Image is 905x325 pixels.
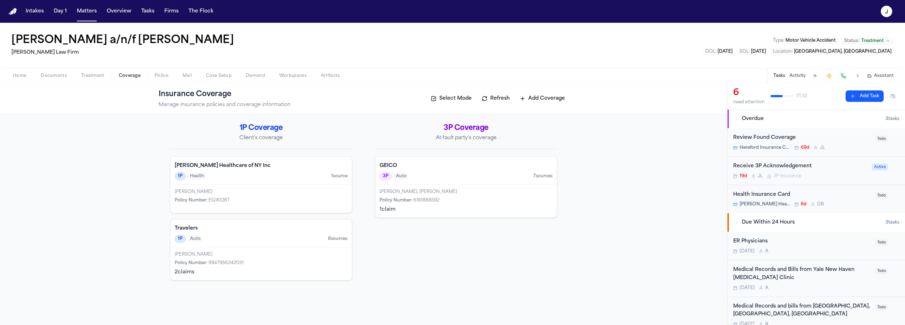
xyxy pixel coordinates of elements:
[74,5,100,18] button: Matters
[175,235,186,243] span: 1P
[742,219,795,226] span: Due Within 24 Hours
[51,5,70,18] button: Day 1
[11,48,237,57] h2: [PERSON_NAME] Law Firm
[175,252,348,257] div: [PERSON_NAME]
[751,49,766,54] span: [DATE]
[846,90,884,102] button: Add Task
[875,304,888,311] span: Todo
[773,38,784,43] span: Type :
[11,34,234,47] button: Edit matter name
[155,73,168,79] span: Police
[872,164,888,171] span: Active
[175,162,348,169] h4: [PERSON_NAME] Healthcare of NY Inc
[758,173,763,179] span: J L
[733,134,871,142] div: Review Found Coverage
[380,162,552,169] h4: GEICO
[820,145,825,151] span: J L
[867,73,894,79] button: Assistant
[727,213,905,232] button: Due Within 24 Hours3tasks
[801,145,809,151] span: 69d
[773,49,793,54] span: Location :
[740,248,755,254] span: [DATE]
[733,87,765,99] div: 6
[740,201,790,207] span: [PERSON_NAME] Healthcare of NY Inc
[796,93,807,99] span: 17 / 32
[727,260,905,297] div: Open task: Medical Records and Bills from Yale New Haven Concussion Clinic
[705,49,716,54] span: DOL :
[188,173,206,180] span: Health
[13,73,26,79] span: Home
[170,135,352,142] p: Client's coverage
[773,173,801,179] span: 3P Insurance
[824,71,834,81] button: Create Immediate Task
[175,261,207,265] span: Policy Number :
[208,198,230,203] span: EG16128T
[170,123,352,133] h2: 1P Coverage
[771,48,894,55] button: Edit Location: Bronx, NY
[810,71,820,81] button: Add Task
[138,5,157,18] button: Tasks
[331,173,348,179] span: 1 source
[885,116,899,122] span: 3 task s
[533,173,552,179] span: 7 source s
[81,73,105,79] span: Treatment
[427,93,475,104] button: Select Mode
[380,189,552,195] div: [PERSON_NAME], [PERSON_NAME]
[817,201,824,207] span: D B
[733,162,868,171] div: Receive 3P Acknowledgement
[41,73,67,79] span: Documents
[159,101,291,109] p: Manage insurance policies and coverage information
[104,5,134,18] button: Overview
[737,48,768,55] button: Edit SOL: 2027-04-01
[801,201,806,207] span: 8d
[11,34,234,47] h1: [PERSON_NAME] a/n/f [PERSON_NAME]
[794,49,891,54] span: [GEOGRAPHIC_DATA], [GEOGRAPHIC_DATA]
[380,198,412,203] span: Policy Number :
[208,261,244,265] span: 9947956342031
[175,189,348,195] div: [PERSON_NAME]
[773,73,785,79] button: Tasks
[885,220,899,225] span: 3 task s
[375,123,557,133] h2: 3P Coverage
[765,248,768,254] span: A
[162,5,181,18] button: Firms
[328,236,348,242] span: 8 source s
[279,73,307,79] span: Workspaces
[23,5,47,18] button: Intakes
[119,73,141,79] span: Coverage
[727,157,905,185] div: Open task: Receive 3P Acknowledgement
[740,173,747,179] span: 19d
[861,38,884,44] span: Treatment
[186,5,216,18] a: The Flock
[733,303,871,319] div: Medical Records and bills from [GEOGRAPHIC_DATA], [GEOGRAPHIC_DATA], [GEOGRAPHIC_DATA]
[413,198,439,203] span: 6181888592
[887,90,899,102] button: Hide completed tasks (⌘⇧H)
[885,10,888,15] text: J
[188,235,203,242] span: Auto
[733,266,871,282] div: Medical Records and Bills from Yale New Haven [MEDICAL_DATA] Clinic
[874,73,894,79] span: Assistant
[321,73,340,79] span: Artifacts
[175,172,186,180] span: 1P
[727,128,905,157] div: Open task: Review Found Coverage
[380,206,552,213] div: 1 claim
[727,110,905,128] button: Overdue3tasks
[246,73,265,79] span: Demand
[838,71,848,81] button: Make a Call
[175,198,207,203] span: Policy Number :
[875,268,888,274] span: Todo
[733,191,871,199] div: Health Insurance Card
[844,38,859,44] span: Status:
[516,93,568,104] button: Add Coverage
[733,99,765,105] div: need attention
[785,38,836,43] span: Motor Vehicle Accident
[175,225,348,232] h4: Travelers
[841,37,894,45] button: Change status from Treatment
[727,185,905,213] div: Open task: Health Insurance Card
[765,285,768,291] span: A
[742,115,764,122] span: Overdue
[875,136,888,142] span: Todo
